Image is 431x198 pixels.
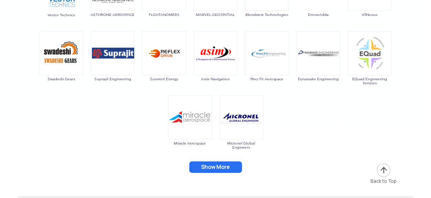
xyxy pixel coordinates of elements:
span: Preci Fit Aerospace [245,77,289,81]
img: ic_swadeshi.png [40,31,83,75]
span: Miracle Aerospace [168,141,212,145]
div: Back to Top [370,178,397,184]
span: Suprajit Engineering [91,77,135,81]
span: AETHRONE AEROSPACE [91,13,135,17]
a: Miracle Aerospace [168,114,212,145]
img: img_sunmintenergy.png [142,31,186,75]
a: Sunmint Energy [142,50,187,81]
img: img_miracle.png [168,95,212,139]
span: FLOATANOMERS [142,13,187,17]
img: img_preci.png [245,31,289,75]
img: img_micronel.png [219,95,263,139]
a: Suprajit Engineering [91,50,135,81]
img: img_asim.png [194,31,238,75]
a: Dynamake Engineering [296,50,341,81]
span: Swadeshi Gears [39,77,84,81]
img: ic_arrow-up.png [376,163,391,178]
img: img_dynamake.png [296,31,340,75]
span: Dynamake Engineering [296,77,341,81]
a: Swadeshi Gears [39,50,84,81]
span: Asim Navigation [193,77,238,81]
span: DroneAdda [296,13,341,17]
img: img_suprajit.png [91,31,135,75]
span: EQuad Engineering Services [348,77,392,85]
a: EQuad Engineering Services [348,50,392,85]
span: Blendmest Technologies [245,13,289,17]
span: Sunmint Energy [142,77,187,81]
span: V3Novus [348,13,392,17]
img: img_equad.png [348,31,392,75]
a: Asim Navigation [193,50,238,81]
a: Preci Fit Aerospace [245,50,289,81]
span: MARVEL GEOSPATIAL [193,13,238,17]
span: Micronel Global Engineers [219,141,264,149]
button: Show More [189,161,242,173]
a: Micronel Global Engineers [219,114,264,149]
span: Vector Technics [39,13,84,17]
